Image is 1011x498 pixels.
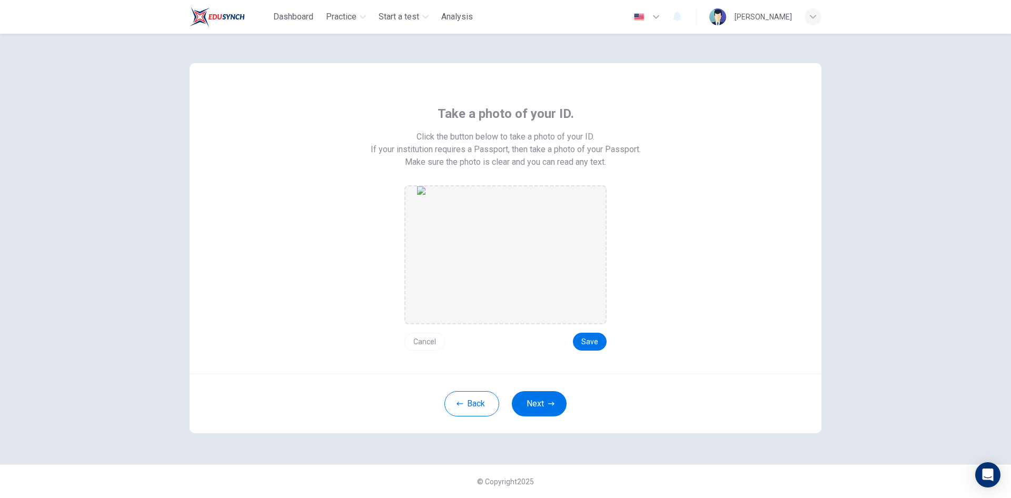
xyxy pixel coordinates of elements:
[273,11,313,23] span: Dashboard
[322,7,370,26] button: Practice
[632,13,646,21] img: en
[379,11,419,23] span: Start a test
[477,477,534,486] span: © Copyright 2025
[326,11,356,23] span: Practice
[444,391,499,416] button: Back
[374,7,433,26] button: Start a test
[190,6,245,27] img: Train Test logo
[437,7,477,26] button: Analysis
[573,333,607,351] button: Save
[438,105,574,122] span: Take a photo of your ID.
[405,156,606,168] span: Make sure the photo is clear and you can read any text.
[975,462,1000,487] div: Open Intercom Messenger
[441,11,473,23] span: Analysis
[512,391,567,416] button: Next
[269,7,318,26] button: Dashboard
[709,8,726,25] img: Profile picture
[190,6,269,27] a: Train Test logo
[735,11,792,23] div: [PERSON_NAME]
[417,186,594,323] img: preview screemshot
[371,131,641,156] span: Click the button below to take a photo of your ID. If your institution requires a Passport, then ...
[404,333,445,351] button: Cancel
